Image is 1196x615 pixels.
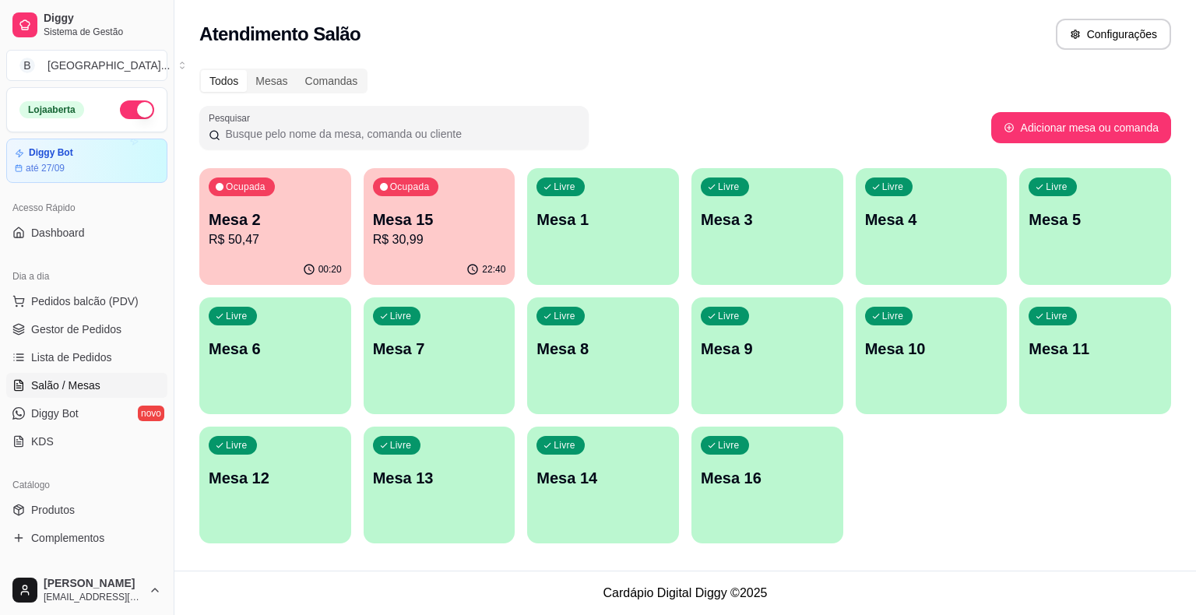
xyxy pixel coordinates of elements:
[6,50,167,81] button: Select a team
[120,100,154,119] button: Alterar Status
[701,338,834,360] p: Mesa 9
[1046,310,1068,322] p: Livre
[536,209,670,230] p: Mesa 1
[701,209,834,230] p: Mesa 3
[6,6,167,44] a: DiggySistema de Gestão
[19,58,35,73] span: B
[554,310,575,322] p: Livre
[6,264,167,289] div: Dia a dia
[31,502,75,518] span: Produtos
[31,406,79,421] span: Diggy Bot
[226,439,248,452] p: Livre
[691,168,843,285] button: LivreMesa 3
[691,297,843,414] button: LivreMesa 9
[209,209,342,230] p: Mesa 2
[865,209,998,230] p: Mesa 4
[6,401,167,426] a: Diggy Botnovo
[297,70,367,92] div: Comandas
[718,439,740,452] p: Livre
[527,297,679,414] button: LivreMesa 8
[390,181,430,193] p: Ocupada
[718,181,740,193] p: Livre
[856,297,1008,414] button: LivreMesa 10
[1029,209,1162,230] p: Mesa 5
[44,577,142,591] span: [PERSON_NAME]
[373,338,506,360] p: Mesa 7
[364,168,515,285] button: OcupadaMesa 15R$ 30,9922:40
[220,126,579,142] input: Pesquisar
[19,101,84,118] div: Loja aberta
[6,373,167,398] a: Salão / Mesas
[6,220,167,245] a: Dashboard
[1029,338,1162,360] p: Mesa 11
[6,571,167,609] button: [PERSON_NAME][EMAIL_ADDRESS][DOMAIN_NAME]
[701,467,834,489] p: Mesa 16
[527,427,679,543] button: LivreMesa 14
[373,230,506,249] p: R$ 30,99
[1019,168,1171,285] button: LivreMesa 5
[209,338,342,360] p: Mesa 6
[31,530,104,546] span: Complementos
[44,12,161,26] span: Diggy
[6,289,167,314] button: Pedidos balcão (PDV)
[226,181,266,193] p: Ocupada
[6,195,167,220] div: Acesso Rápido
[31,378,100,393] span: Salão / Mesas
[364,297,515,414] button: LivreMesa 7
[209,111,255,125] label: Pesquisar
[199,22,361,47] h2: Atendimento Salão
[6,429,167,454] a: KDS
[1056,19,1171,50] button: Configurações
[482,263,505,276] p: 22:40
[31,322,121,337] span: Gestor de Pedidos
[199,427,351,543] button: LivreMesa 12
[527,168,679,285] button: LivreMesa 1
[718,310,740,322] p: Livre
[209,230,342,249] p: R$ 50,47
[882,310,904,322] p: Livre
[1046,181,1068,193] p: Livre
[856,168,1008,285] button: LivreMesa 4
[31,350,112,365] span: Lista de Pedidos
[247,70,296,92] div: Mesas
[209,467,342,489] p: Mesa 12
[865,338,998,360] p: Mesa 10
[536,467,670,489] p: Mesa 14
[554,439,575,452] p: Livre
[6,497,167,522] a: Produtos
[373,209,506,230] p: Mesa 15
[554,181,575,193] p: Livre
[882,181,904,193] p: Livre
[26,162,65,174] article: até 27/09
[226,310,248,322] p: Livre
[1019,297,1171,414] button: LivreMesa 11
[31,434,54,449] span: KDS
[318,263,342,276] p: 00:20
[536,338,670,360] p: Mesa 8
[6,473,167,497] div: Catálogo
[31,225,85,241] span: Dashboard
[31,293,139,309] span: Pedidos balcão (PDV)
[390,439,412,452] p: Livre
[29,147,73,159] article: Diggy Bot
[6,139,167,183] a: Diggy Botaté 27/09
[6,525,167,550] a: Complementos
[174,571,1196,615] footer: Cardápio Digital Diggy © 2025
[47,58,170,73] div: [GEOGRAPHIC_DATA] ...
[364,427,515,543] button: LivreMesa 13
[199,168,351,285] button: OcupadaMesa 2R$ 50,4700:20
[691,427,843,543] button: LivreMesa 16
[373,467,506,489] p: Mesa 13
[201,70,247,92] div: Todos
[199,297,351,414] button: LivreMesa 6
[44,591,142,603] span: [EMAIL_ADDRESS][DOMAIN_NAME]
[390,310,412,322] p: Livre
[6,345,167,370] a: Lista de Pedidos
[44,26,161,38] span: Sistema de Gestão
[991,112,1171,143] button: Adicionar mesa ou comanda
[6,317,167,342] a: Gestor de Pedidos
